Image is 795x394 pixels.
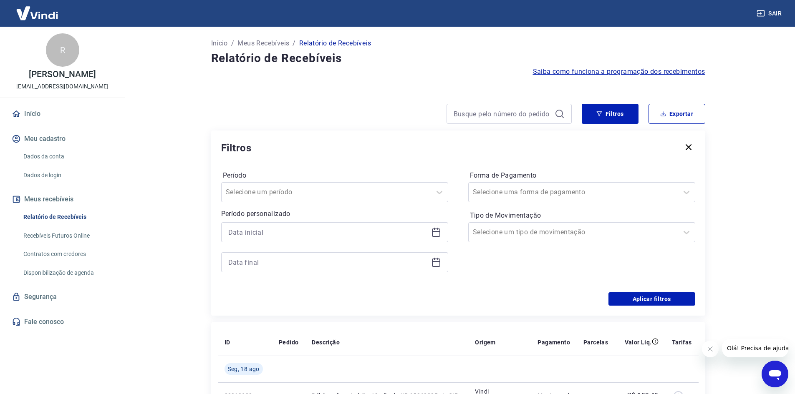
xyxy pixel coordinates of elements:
button: Meu cadastro [10,130,115,148]
a: Disponibilização de agenda [20,264,115,281]
iframe: Botão para abrir a janela de mensagens [762,361,788,387]
h4: Relatório de Recebíveis [211,50,705,67]
a: Início [211,38,228,48]
p: / [231,38,234,48]
span: Seg, 18 ago [228,365,260,373]
a: Segurança [10,288,115,306]
a: Saiba como funciona a programação dos recebimentos [533,67,705,77]
h5: Filtros [221,141,252,155]
p: Relatório de Recebíveis [299,38,371,48]
a: Início [10,105,115,123]
p: Origem [475,338,495,346]
button: Meus recebíveis [10,190,115,208]
label: Tipo de Movimentação [470,211,694,221]
p: Pedido [279,338,298,346]
img: Vindi [10,0,64,26]
a: Recebíveis Futuros Online [20,227,115,244]
p: Parcelas [583,338,608,346]
input: Busque pelo número do pedido [454,108,551,120]
button: Sair [755,6,785,21]
p: Descrição [312,338,340,346]
p: [EMAIL_ADDRESS][DOMAIN_NAME] [16,82,109,91]
p: Pagamento [538,338,570,346]
a: Dados de login [20,167,115,184]
button: Exportar [649,104,705,124]
p: Valor Líq. [625,338,652,346]
label: Forma de Pagamento [470,171,694,181]
a: Meus Recebíveis [237,38,289,48]
input: Data inicial [228,226,428,238]
iframe: Fechar mensagem [702,341,719,357]
button: Filtros [582,104,639,124]
input: Data final [228,256,428,269]
a: Dados da conta [20,148,115,165]
a: Relatório de Recebíveis [20,208,115,226]
span: Olá! Precisa de ajuda? [5,6,70,13]
a: Fale conosco [10,313,115,331]
button: Aplicar filtros [608,292,695,306]
p: Período personalizado [221,209,448,219]
label: Período [223,171,447,181]
p: [PERSON_NAME] [29,70,96,79]
p: ID [225,338,230,346]
p: Tarifas [672,338,692,346]
iframe: Mensagem da empresa [722,339,788,357]
div: R [46,33,79,67]
p: / [293,38,295,48]
a: Contratos com credores [20,246,115,263]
